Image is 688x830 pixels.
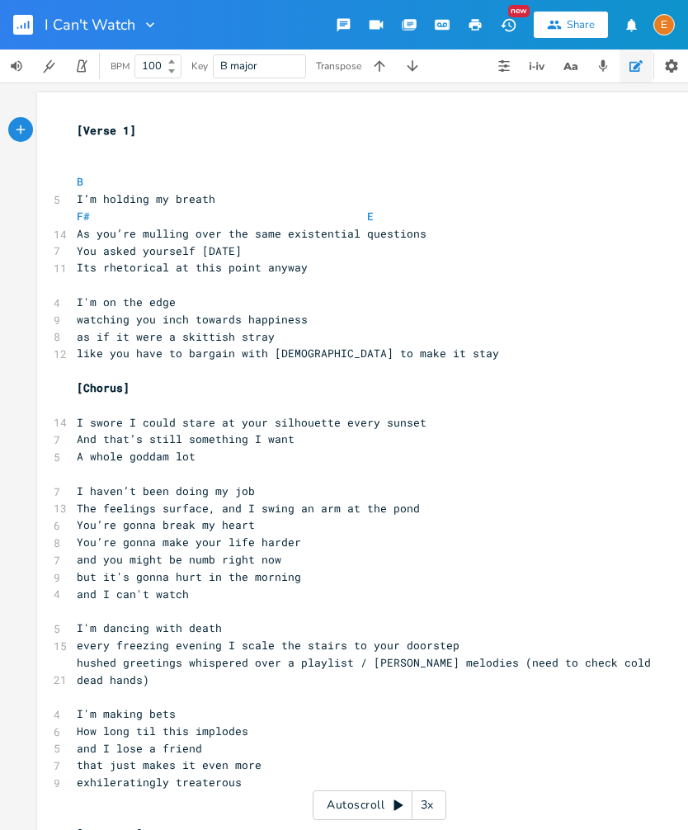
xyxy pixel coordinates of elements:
[77,587,189,601] span: and I can't watch
[77,432,295,446] span: And that’s still something I want
[77,346,499,361] span: like you have to bargain with [DEMOGRAPHIC_DATA] to make it stay
[77,174,83,189] span: B
[77,724,248,738] span: How long til this implodes
[77,706,176,721] span: I'm making bets
[534,12,608,38] button: Share
[77,569,301,584] span: but it's gonna hurt in the morning
[77,209,90,224] span: F#
[77,775,242,790] span: exhileratingly treaterous
[77,329,275,344] span: as if it were a skittish stray
[77,415,426,430] span: I swore I could stare at your silhouette every sunset
[77,535,301,549] span: You’re gonna make your life harder
[77,620,222,635] span: I'm dancing with death
[191,61,208,71] div: Key
[45,17,135,32] span: I Can't Watch
[77,552,281,567] span: and you might be numb right now
[508,5,530,17] div: New
[77,517,255,532] span: You’re gonna break my heart
[111,62,130,71] div: BPM
[77,483,255,498] span: I haven’t been doing my job
[492,10,525,40] button: New
[220,59,257,73] span: B major
[567,17,595,32] div: Share
[77,191,215,206] span: I’m holding my breath
[77,655,657,687] span: hushed greetings whispered over a playlist / [PERSON_NAME] melodies (need to check cold dead hands)
[313,790,446,820] div: Autoscroll
[77,123,136,138] span: [Verse 1]
[77,295,176,309] span: I'm on the edge
[77,757,262,772] span: that just makes it even more
[653,6,675,44] button: E
[77,226,426,241] span: As you’re mulling over the same existential questions
[77,501,420,516] span: The feelings surface, and I swing an arm at the pond
[77,449,196,464] span: A whole goddam lot
[653,14,675,35] div: Erin Nicolle
[316,61,361,71] div: Transpose
[77,260,308,275] span: Its rhetorical at this point anyway
[77,638,459,653] span: every freezing evening I scale the stairs to your doorstep
[77,312,308,327] span: watching you inch towards happiness
[77,380,130,395] span: [Chorus]
[412,790,442,820] div: 3x
[77,243,242,258] span: You asked yourself [DATE]
[367,209,374,224] span: E
[77,741,202,756] span: and I lose a friend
